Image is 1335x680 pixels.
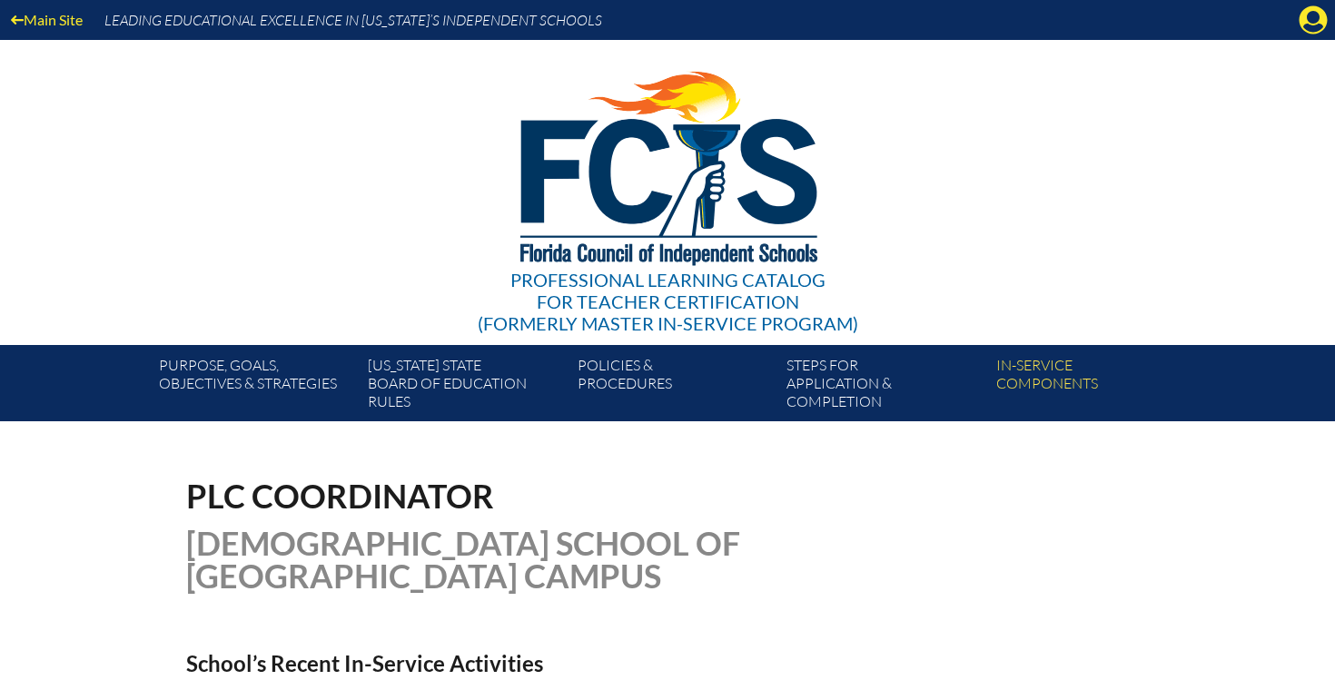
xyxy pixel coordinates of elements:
div: Professional Learning Catalog (formerly Master In-service Program) [478,269,858,334]
a: In-servicecomponents [989,352,1198,421]
span: PLC Coordinator [186,476,494,516]
svg: Manage account [1299,5,1328,34]
a: Main Site [4,7,90,32]
img: FCISlogo221.eps [480,40,855,288]
span: for Teacher Certification [537,291,799,312]
a: Purpose, goals,objectives & strategies [152,352,361,421]
a: [US_STATE] StateBoard of Education rules [361,352,569,421]
span: [DEMOGRAPHIC_DATA] School of [GEOGRAPHIC_DATA] Campus [186,523,740,596]
a: Policies &Procedures [570,352,779,421]
a: Steps forapplication & completion [779,352,988,421]
h2: School’s Recent In-Service Activities [186,650,826,676]
a: Professional Learning Catalog for Teacher Certification(formerly Master In-service Program) [470,36,865,338]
